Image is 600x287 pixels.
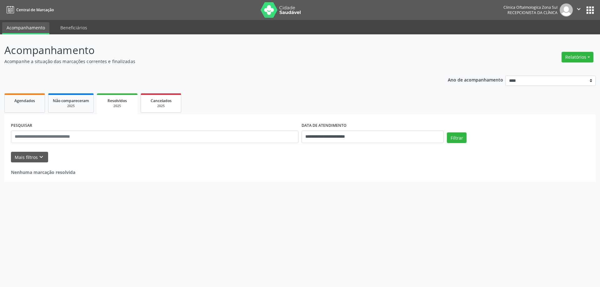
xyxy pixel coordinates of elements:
[562,52,593,62] button: Relatórios
[145,104,177,108] div: 2025
[11,169,75,175] strong: Nenhuma marcação resolvida
[11,121,32,131] label: PESQUISAR
[448,76,503,83] p: Ano de acompanhamento
[38,154,45,161] i: keyboard_arrow_down
[507,10,557,15] span: Recepcionista da clínica
[573,3,585,17] button: 
[2,22,49,34] a: Acompanhamento
[53,104,89,108] div: 2025
[101,104,133,108] div: 2025
[56,22,92,33] a: Beneficiários
[14,98,35,103] span: Agendados
[107,98,127,103] span: Resolvidos
[447,132,467,143] button: Filtrar
[53,98,89,103] span: Não compareceram
[4,42,418,58] p: Acompanhamento
[151,98,172,103] span: Cancelados
[585,5,596,16] button: apps
[560,3,573,17] img: img
[4,5,54,15] a: Central de Marcação
[575,6,582,12] i: 
[302,121,347,131] label: DATA DE ATENDIMENTO
[11,152,48,163] button: Mais filtroskeyboard_arrow_down
[16,7,54,12] span: Central de Marcação
[4,58,418,65] p: Acompanhe a situação das marcações correntes e finalizadas
[503,5,557,10] div: Clinica Oftalmologica Zona Sul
